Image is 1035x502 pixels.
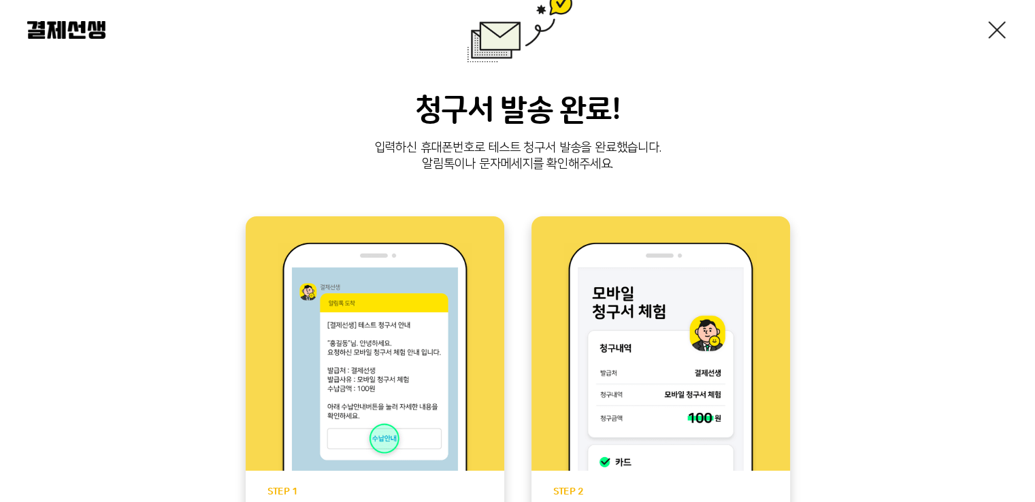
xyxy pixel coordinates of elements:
[27,93,1008,129] h3: 청구서 발송 완료!
[27,21,105,39] img: 결제선생
[278,242,472,471] img: step1 이미지
[267,487,482,497] p: STEP 1
[553,487,768,497] p: STEP 2
[563,242,757,471] img: step2 이미지
[27,140,1008,173] p: 입력하신 휴대폰번호로 테스트 청구서 발송을 완료했습니다. 알림톡이나 문자메세지를 확인해주세요.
